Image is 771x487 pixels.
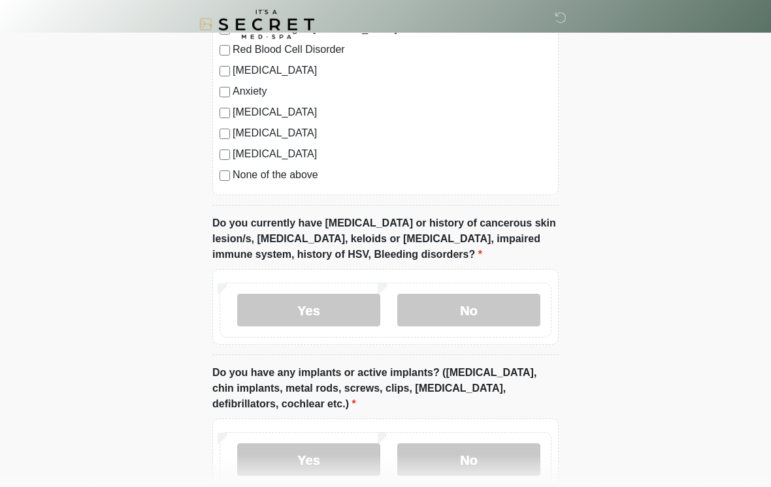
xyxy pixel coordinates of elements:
input: [MEDICAL_DATA] [220,67,230,77]
input: Anxiety [220,87,230,98]
label: Do you have any implants or active implants? ([MEDICAL_DATA], chin implants, metal rods, screws, ... [212,366,559,413]
input: [MEDICAL_DATA] [220,108,230,119]
label: [MEDICAL_DATA] [233,63,551,79]
label: None of the above [233,168,551,183]
input: Red Blood Cell Disorder [220,46,230,56]
label: No [397,444,540,477]
label: Red Blood Cell Disorder [233,42,551,58]
label: Yes [237,444,380,477]
label: Do you currently have [MEDICAL_DATA] or history of cancerous skin lesion/s, [MEDICAL_DATA], keloi... [212,216,559,263]
label: Anxiety [233,84,551,100]
label: No [397,294,540,327]
label: [MEDICAL_DATA] [233,105,551,121]
label: [MEDICAL_DATA] [233,147,551,163]
label: Yes [237,294,380,327]
input: [MEDICAL_DATA] [220,129,230,140]
input: [MEDICAL_DATA] [220,150,230,161]
img: It's A Secret Med Spa Logo [199,10,314,39]
label: [MEDICAL_DATA] [233,126,551,142]
input: None of the above [220,171,230,181]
